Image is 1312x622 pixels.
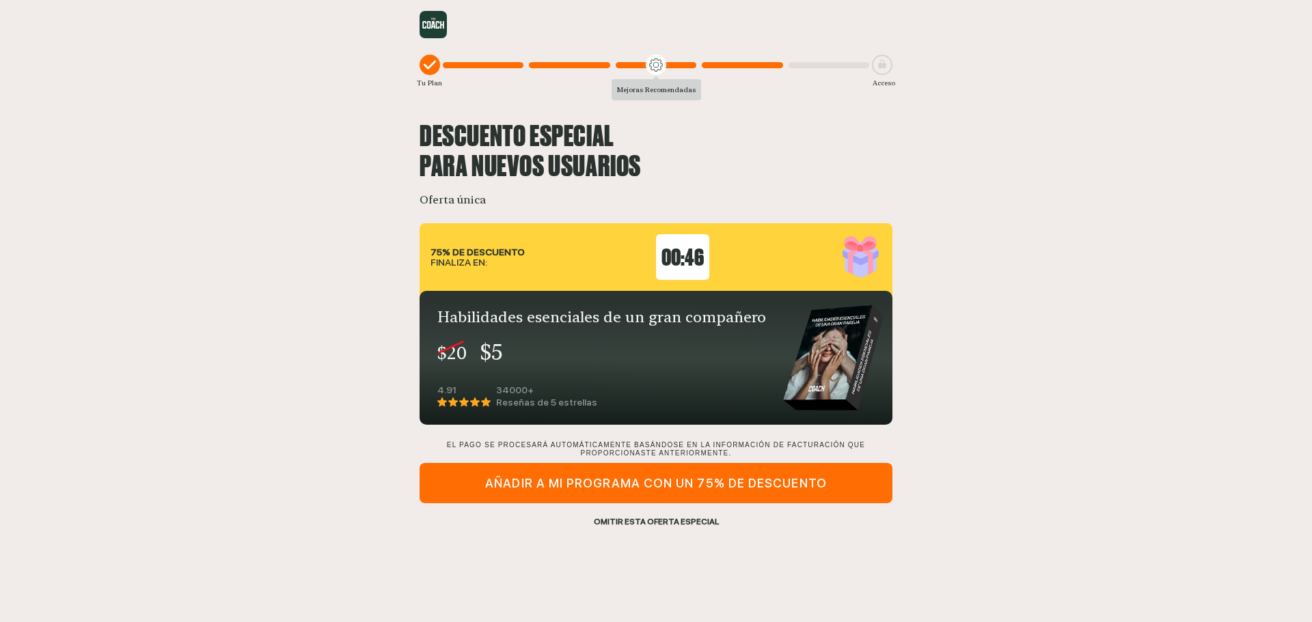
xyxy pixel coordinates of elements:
div: Oferta única [420,193,892,207]
div: AÑADIR A MI PROGRAMA CON UN 75% DE DESCUENTO [420,463,892,503]
div: Tu Plan [417,78,442,88]
div: OMITIR ESTA OFERTA ESPECIAL [420,515,892,528]
img: logo [420,11,447,38]
div: Reseñas de 5 estrellas [496,397,597,407]
div: $20 [437,339,467,366]
div: DESCUENTO ESPECIAL PARA NUEVOS USUARIOS [420,121,892,181]
b: 75% DE DESCUENTO [430,246,525,257]
div: Habilidades esenciales de un gran compañero [437,309,772,325]
div: 34000+ [496,385,597,395]
div: $5 [480,336,503,369]
div: FINALIZA EN: [430,247,525,268]
div: 00: 46 [656,234,709,280]
div: Acceso [873,78,895,88]
div: 4.91 [437,385,491,395]
div: EL PAGO SE PROCESARÁ AUTOMÁTICAMENTE BASÁNDOSE EN LA INFORMACIÓN DE FACTURACIÓN QUE PROPORCIONAST... [420,441,892,457]
div: Mejoras Recomendadas [612,79,701,100]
